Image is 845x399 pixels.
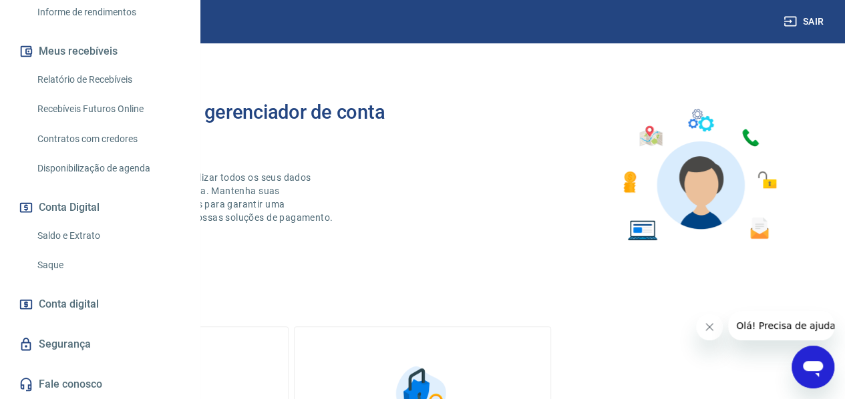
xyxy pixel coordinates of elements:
[32,155,184,182] a: Disponibilização de agenda
[32,222,184,250] a: Saldo e Extrato
[16,330,184,359] a: Segurança
[611,101,786,249] img: Imagem de um avatar masculino com diversos icones exemplificando as funcionalidades do gerenciado...
[8,9,112,20] span: Olá! Precisa de ajuda?
[728,311,834,340] iframe: Mensagem da empresa
[32,252,184,279] a: Saque
[792,346,834,388] iframe: Botão para abrir a janela de mensagens
[696,314,723,340] iframe: Fechar mensagem
[16,370,184,399] a: Fale conosco
[32,125,184,153] a: Contratos com credores
[32,66,184,93] a: Relatório de Recebíveis
[16,193,184,222] button: Conta Digital
[32,297,813,310] h5: O que deseja fazer hoje?
[16,37,184,66] button: Meus recebíveis
[39,295,99,314] span: Conta digital
[16,290,184,319] a: Conta digital
[32,95,184,123] a: Recebíveis Futuros Online
[59,101,423,144] h2: Bem-vindo(a) ao gerenciador de conta Vindi
[781,9,829,34] button: Sair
